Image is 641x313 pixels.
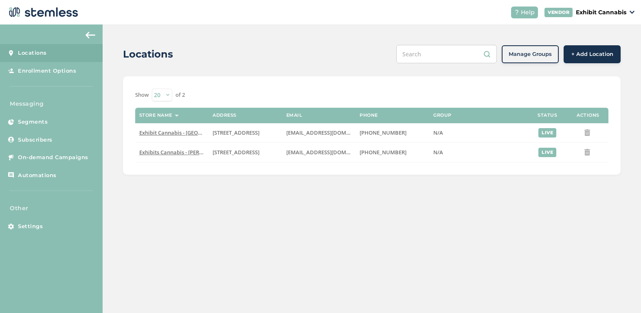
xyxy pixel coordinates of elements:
label: N/A [433,129,523,136]
label: Status [538,113,557,118]
label: (810) 744-0998 [360,149,425,156]
label: Phone [360,113,378,118]
label: Exhibit Cannabis - Port Huron [139,129,205,136]
span: Settings [18,222,43,231]
label: exhibit@exhibitcannabis.com [286,129,352,136]
span: [PHONE_NUMBER] [360,129,406,136]
img: icon-arrow-back-accent-c549486e.svg [86,32,95,38]
label: Mark@exhibitcannabis.com [286,149,352,156]
span: + Add Location [571,50,613,58]
p: Exhibit Cannabis [576,8,626,17]
label: Show [135,91,149,99]
button: Manage Groups [502,45,559,63]
h2: Locations [123,47,173,62]
label: Group [433,113,452,118]
span: Locations [18,49,47,57]
label: 4045 East Court Street [213,149,278,156]
img: icon_down-arrow-small-66adaf34.svg [630,11,634,14]
label: Address [213,113,237,118]
span: Manage Groups [509,50,552,58]
div: live [538,128,556,138]
label: Exhibits Cannabis - Burton [139,149,205,156]
input: Search [396,45,497,63]
div: VENDOR [544,8,573,17]
th: Actions [568,108,608,123]
span: Enrollment Options [18,67,76,75]
label: Store name [139,113,172,118]
span: Segments [18,118,48,126]
span: Subscribers [18,136,53,144]
span: Automations [18,171,57,180]
label: Email [286,113,303,118]
span: [STREET_ADDRESS] [213,149,259,156]
label: of 2 [176,91,185,99]
span: On-demand Campaigns [18,153,88,162]
span: [EMAIL_ADDRESS][DOMAIN_NAME] [286,129,375,136]
label: (810) 824-3777 [360,129,425,136]
button: + Add Location [564,45,621,63]
span: Exhibit Cannabis - [GEOGRAPHIC_DATA] [139,129,239,136]
img: icon-help-white-03924b79.svg [514,10,519,15]
span: Help [521,8,535,17]
iframe: Chat Widget [600,274,641,313]
img: icon-sort-1e1d7615.svg [175,115,179,117]
span: [STREET_ADDRESS] [213,129,259,136]
span: [EMAIL_ADDRESS][DOMAIN_NAME] [286,149,375,156]
label: 1033 River Street [213,129,278,136]
span: [PHONE_NUMBER] [360,149,406,156]
div: live [538,148,556,157]
span: Exhibits Cannabis - [PERSON_NAME] [139,149,230,156]
label: N/A [433,149,523,156]
img: logo-dark-0685b13c.svg [7,4,78,20]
